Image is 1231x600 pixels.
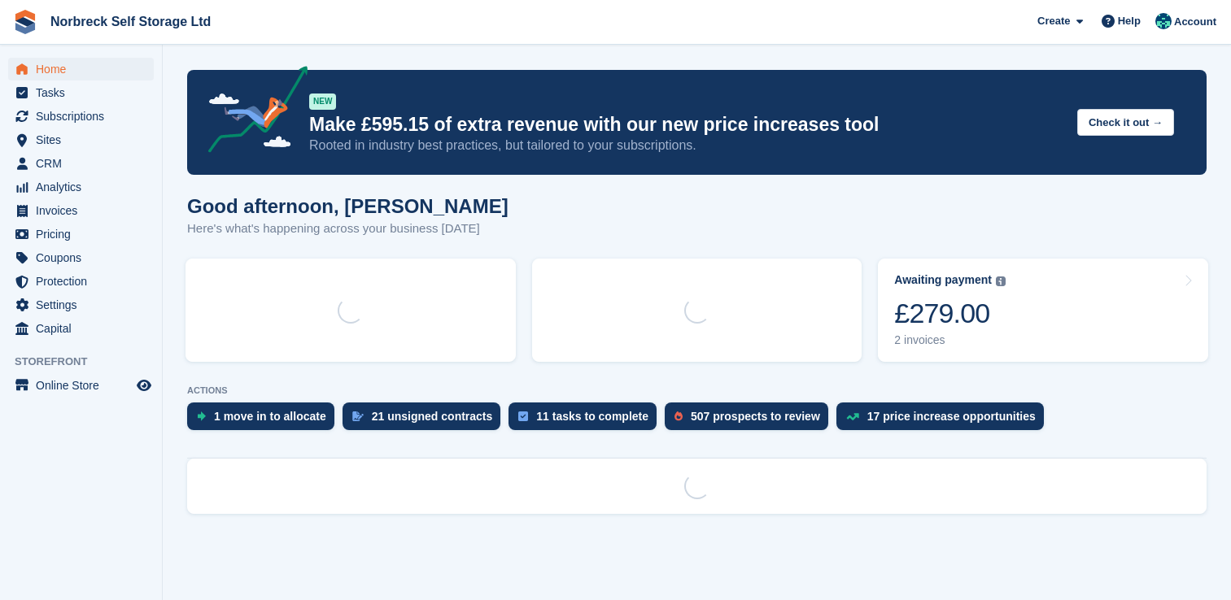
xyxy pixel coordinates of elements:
[36,105,133,128] span: Subscriptions
[1037,13,1070,29] span: Create
[36,270,133,293] span: Protection
[846,413,859,420] img: price_increase_opportunities-93ffe204e8149a01c8c9dc8f82e8f89637d9d84a8eef4429ea346261dce0b2c0.svg
[8,152,154,175] a: menu
[36,374,133,397] span: Online Store
[509,402,665,438] a: 11 tasks to complete
[1118,13,1141,29] span: Help
[343,402,509,438] a: 21 unsigned contracts
[36,199,133,222] span: Invoices
[36,317,133,340] span: Capital
[894,297,1006,330] div: £279.00
[996,276,1006,286] img: icon-info-grey-7440780725fd019a000dd9b08b2336e03edf1995a4989e88bcd33f0948082b44.svg
[187,220,509,238] p: Here's what's happening across your business [DATE]
[15,354,162,370] span: Storefront
[36,152,133,175] span: CRM
[8,58,154,80] a: menu
[13,10,37,34] img: stora-icon-8386f47178a22dfd0bd8f6a31ec36ba5ce8667c1dd55bd0f319d3a0aa187defe.svg
[1155,13,1172,29] img: Sally King
[309,137,1064,154] p: Rooted in industry best practices, but tailored to your subscriptions.
[36,246,133,269] span: Coupons
[8,81,154,104] a: menu
[8,293,154,316] a: menu
[894,273,992,287] div: Awaiting payment
[8,246,154,269] a: menu
[8,176,154,198] a: menu
[352,411,364,421] img: contract_signature_icon-13c848040528278c33f63329250d36e43548de30e8caae1d1a13099fd9432cc5.svg
[372,410,493,423] div: 21 unsigned contracts
[309,113,1064,137] p: Make £595.15 of extra revenue with our new price increases tool
[187,402,343,438] a: 1 move in to allocate
[8,317,154,340] a: menu
[44,8,217,35] a: Norbreck Self Storage Ltd
[194,66,308,159] img: price-adjustments-announcement-icon-8257ccfd72463d97f412b2fc003d46551f7dbcb40ab6d574587a9cd5c0d94...
[8,105,154,128] a: menu
[8,270,154,293] a: menu
[36,176,133,198] span: Analytics
[187,195,509,217] h1: Good afternoon, [PERSON_NAME]
[836,402,1052,438] a: 17 price increase opportunities
[674,411,683,421] img: prospect-51fa495bee0391a8d652442698ab0144808aea92771e9ea1ae160a38d050c398.svg
[8,199,154,222] a: menu
[1077,109,1174,136] button: Check it out →
[878,259,1208,362] a: Awaiting payment £279.00 2 invoices
[197,411,206,421] img: move_ins_to_allocate_icon-fdf77a2bb77ea45bf5b3d319d69a93e2d87916cf1d5bf7949dd705db3b84f3ca.svg
[867,410,1036,423] div: 17 price increase opportunities
[214,410,326,423] div: 1 move in to allocate
[518,411,528,421] img: task-75834270c22a3079a89374b754ae025e5fb1db73e45f91037f5363f120a921f8.svg
[665,402,836,438] a: 507 prospects to review
[894,333,1006,347] div: 2 invoices
[8,128,154,151] a: menu
[187,385,1207,396] p: ACTIONS
[36,58,133,80] span: Home
[691,410,820,423] div: 507 prospects to review
[8,223,154,246] a: menu
[8,374,154,397] a: menu
[36,81,133,104] span: Tasks
[36,223,133,246] span: Pricing
[309,93,336,110] div: NEW
[1174,14,1216,30] span: Account
[36,293,133,316] span: Settings
[36,128,133,151] span: Sites
[536,410,648,423] div: 11 tasks to complete
[134,376,154,395] a: Preview store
